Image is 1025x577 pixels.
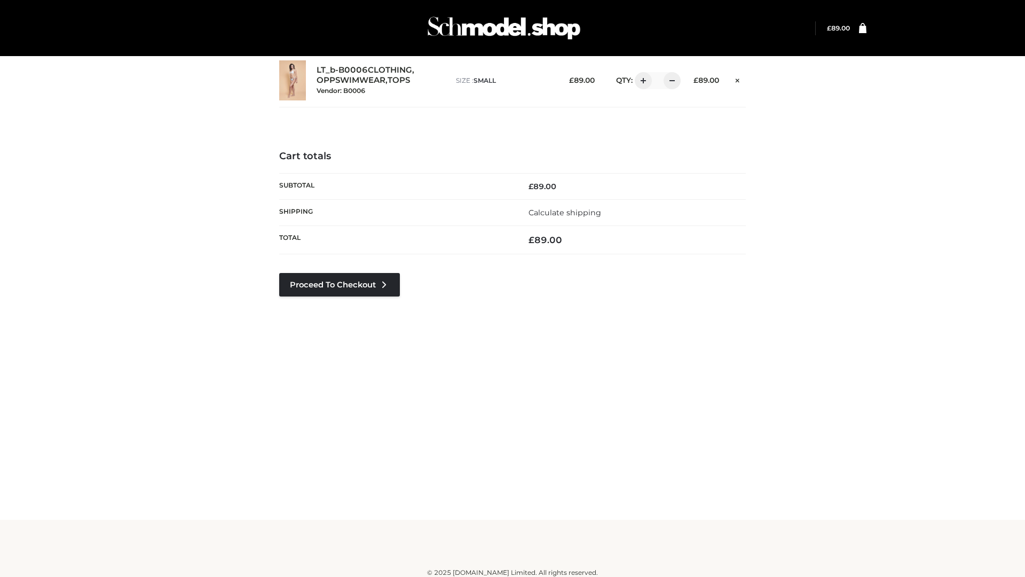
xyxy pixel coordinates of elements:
[279,173,512,199] th: Subtotal
[827,24,831,32] span: £
[317,75,385,85] a: OPPSWIMWEAR
[693,76,719,84] bdi: 89.00
[368,65,412,75] a: CLOTHING
[279,151,746,162] h4: Cart totals
[279,273,400,297] a: Proceed to Checkout
[279,199,512,225] th: Shipping
[569,76,595,84] bdi: 89.00
[317,87,365,95] small: Vendor: B0006
[474,76,496,84] span: SMALL
[317,65,445,95] div: , ,
[456,76,553,85] p: size :
[693,76,698,84] span: £
[279,226,512,254] th: Total
[279,60,306,100] img: LT_b-B0006 - SMALL
[529,182,556,191] bdi: 89.00
[388,75,410,85] a: TOPS
[529,208,601,217] a: Calculate shipping
[529,235,534,245] span: £
[569,76,574,84] span: £
[317,65,368,75] a: LT_b-B0006
[424,7,584,49] img: Schmodel Admin 964
[730,72,746,86] a: Remove this item
[529,182,533,191] span: £
[827,24,850,32] a: £89.00
[827,24,850,32] bdi: 89.00
[605,72,677,89] div: QTY:
[529,235,562,245] bdi: 89.00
